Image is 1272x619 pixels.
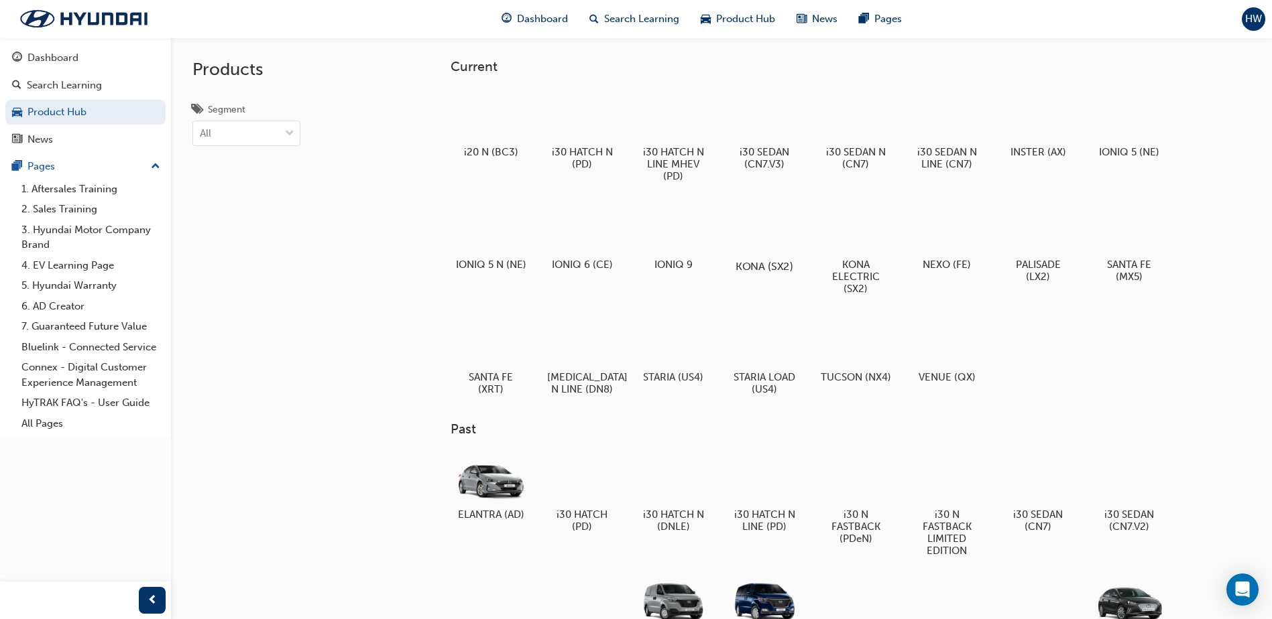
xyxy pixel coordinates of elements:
button: HW [1242,7,1265,31]
a: i30 HATCH N LINE (PD) [724,448,805,538]
a: 5. Hyundai Warranty [16,275,166,296]
a: 3. Hyundai Motor Company Brand [16,220,166,255]
h5: STARIA (US4) [638,371,709,383]
a: IONIQ 5 N (NE) [451,198,531,275]
span: pages-icon [12,161,22,173]
a: STARIA (US4) [633,310,713,388]
a: News [5,127,166,152]
a: PALISADE (LX2) [998,198,1078,287]
a: i30 N FASTBACK (PDeN) [815,448,896,550]
a: i30 SEDAN (CN7) [998,448,1078,538]
a: car-iconProduct Hub [690,5,786,33]
a: Dashboard [5,46,166,70]
a: TUCSON (NX4) [815,310,896,388]
a: guage-iconDashboard [491,5,579,33]
h5: INSTER (AX) [1003,146,1074,158]
a: STARIA LOAD (US4) [724,310,805,400]
a: i20 N (BC3) [451,85,531,163]
a: KONA (SX2) [724,198,805,275]
span: tags-icon [192,105,203,117]
h5: KONA ELECTRIC (SX2) [821,259,891,295]
h5: i30 N FASTBACK LIMITED EDITION [912,508,982,557]
h5: i20 N (BC3) [456,146,526,158]
div: Dashboard [27,50,78,66]
a: i30 SEDAN (CN7.V2) [1089,448,1169,538]
span: search-icon [12,80,21,92]
div: Search Learning [27,78,102,93]
h5: [MEDICAL_DATA] N LINE (DN8) [547,371,618,395]
span: news-icon [797,11,807,27]
h5: i30 SEDAN N LINE (CN7) [912,146,982,170]
a: i30 HATCH N (PD) [542,85,622,175]
a: 4. EV Learning Page [16,255,166,276]
a: Bluelink - Connected Service [16,337,166,358]
a: ELANTRA (AD) [451,448,531,526]
a: 1. Aftersales Training [16,179,166,200]
h5: i30 HATCH N (DNLE) [638,508,709,533]
span: news-icon [12,134,22,146]
a: INSTER (AX) [998,85,1078,163]
a: i30 SEDAN (CN7.V3) [724,85,805,175]
div: Open Intercom Messenger [1226,573,1259,606]
h5: IONIQ 6 (CE) [547,259,618,271]
button: Pages [5,154,166,179]
a: IONIQ 6 (CE) [542,198,622,275]
h5: KONA (SX2) [728,260,802,273]
a: Connex - Digital Customer Experience Management [16,357,166,393]
a: [MEDICAL_DATA] N LINE (DN8) [542,310,622,400]
a: i30 SEDAN N (CN7) [815,85,896,175]
h5: i30 SEDAN (CN7.V2) [1094,508,1165,533]
h3: Past [451,421,1212,437]
a: i30 HATCH N LINE MHEV (PD) [633,85,713,187]
h5: i30 SEDAN (CN7.V3) [730,146,800,170]
a: KONA ELECTRIC (SX2) [815,198,896,299]
a: i30 N FASTBACK LIMITED EDITION [907,448,987,562]
span: pages-icon [859,11,869,27]
a: SANTA FE (XRT) [451,310,531,400]
div: Segment [208,103,245,117]
h5: IONIQ 9 [638,259,709,271]
a: All Pages [16,413,166,434]
a: 2. Sales Training [16,199,166,220]
span: HW [1245,11,1262,27]
h5: IONIQ 5 N (NE) [456,259,526,271]
a: pages-iconPages [848,5,913,33]
h5: ELANTRA (AD) [456,508,526,521]
a: news-iconNews [786,5,848,33]
h5: SANTA FE (XRT) [456,371,526,395]
h5: VENUE (QX) [912,371,982,383]
h2: Products [192,59,300,80]
button: DashboardSearch LearningProduct HubNews [5,43,166,154]
h5: NEXO (FE) [912,259,982,271]
div: News [27,132,53,147]
span: guage-icon [502,11,512,27]
h3: Current [451,59,1212,74]
span: guage-icon [12,52,22,64]
span: Pages [874,11,902,27]
span: News [812,11,837,27]
a: i30 SEDAN N LINE (CN7) [907,85,987,175]
h5: i30 SEDAN (CN7) [1003,508,1074,533]
h5: TUCSON (NX4) [821,371,891,383]
h5: PALISADE (LX2) [1003,259,1074,283]
h5: i30 HATCH N LINE MHEV (PD) [638,146,709,182]
h5: i30 HATCH N LINE (PD) [730,508,800,533]
img: Trak [7,5,161,33]
a: HyTRAK FAQ's - User Guide [16,393,166,413]
a: i30 HATCH N (DNLE) [633,448,713,538]
a: Search Learning [5,73,166,98]
h5: IONIQ 5 (NE) [1094,146,1165,158]
span: prev-icon [148,592,158,609]
a: IONIQ 9 [633,198,713,275]
a: search-iconSearch Learning [579,5,690,33]
span: Search Learning [604,11,679,27]
div: Pages [27,159,55,174]
span: Dashboard [517,11,568,27]
span: down-icon [285,125,294,143]
span: car-icon [12,107,22,119]
h5: i30 N FASTBACK (PDeN) [821,508,891,545]
a: 6. AD Creator [16,296,166,317]
h5: SANTA FE (MX5) [1094,259,1165,283]
h5: STARIA LOAD (US4) [730,371,800,395]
